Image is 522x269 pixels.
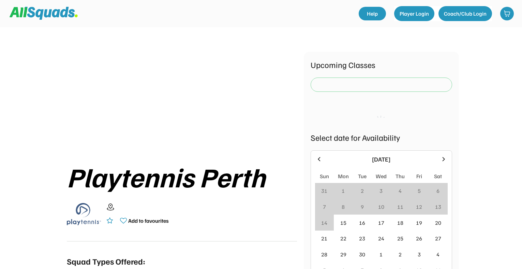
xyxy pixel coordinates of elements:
[10,7,78,20] img: Squad%20Logo.svg
[438,6,492,21] button: Coach/Club Login
[340,219,346,227] div: 15
[311,131,452,144] div: Select date for Availability
[128,217,169,225] div: Add to favourites
[416,219,422,227] div: 19
[396,172,405,180] div: Thu
[397,234,403,242] div: 25
[399,187,402,195] div: 4
[321,250,327,258] div: 28
[88,52,275,153] img: yH5BAEAAAAALAAAAAABAAEAAAIBRAA7
[434,172,442,180] div: Sat
[321,219,327,227] div: 14
[436,187,439,195] div: 6
[359,7,386,20] a: Help
[418,250,421,258] div: 3
[338,172,349,180] div: Mon
[323,203,326,211] div: 7
[378,234,384,242] div: 24
[67,197,101,231] img: playtennis%20blue%20logo%201.png
[397,219,403,227] div: 18
[342,187,345,195] div: 1
[361,203,364,211] div: 9
[359,234,365,242] div: 23
[311,58,452,71] div: Upcoming Classes
[359,219,365,227] div: 16
[378,219,384,227] div: 17
[379,250,383,258] div: 1
[361,187,364,195] div: 2
[321,187,327,195] div: 31
[418,187,421,195] div: 5
[340,250,346,258] div: 29
[342,203,345,211] div: 8
[358,172,367,180] div: Tue
[416,203,422,211] div: 12
[394,6,434,21] button: Player Login
[340,234,346,242] div: 22
[379,187,383,195] div: 3
[399,250,402,258] div: 2
[321,234,327,242] div: 21
[435,203,441,211] div: 13
[416,234,422,242] div: 26
[378,203,384,211] div: 10
[416,172,422,180] div: Fri
[320,172,329,180] div: Sun
[397,203,403,211] div: 11
[67,162,297,191] div: Playtennis Perth
[436,250,439,258] div: 4
[67,255,145,267] div: Squad Types Offered:
[376,172,387,180] div: Wed
[435,234,441,242] div: 27
[359,250,365,258] div: 30
[327,155,436,164] div: [DATE]
[435,219,441,227] div: 20
[504,10,510,17] img: shopping-cart-01%20%281%29.svg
